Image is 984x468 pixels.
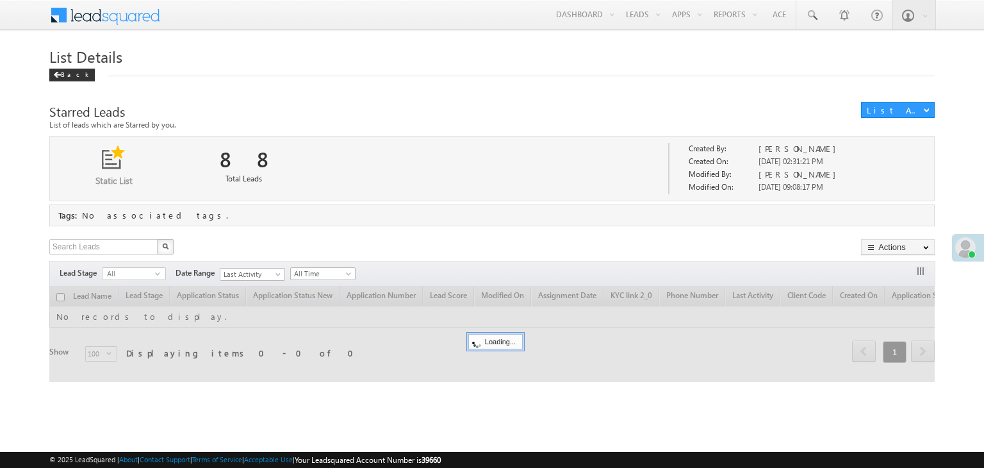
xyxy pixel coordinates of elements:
[162,243,168,249] img: Search
[758,143,842,154] span: [PERSON_NAME]
[102,268,155,280] span: All
[689,143,753,156] div: Created By:
[155,271,165,276] span: select
[220,142,268,172] div: 88
[220,269,281,280] span: Last Activity
[867,104,921,116] div: List Actions
[58,210,77,221] span: Tags:
[50,175,179,187] p: Static List
[192,455,242,464] a: Terms of Service
[60,267,102,279] span: Lead Stage
[468,334,523,349] div: Loading...
[758,156,893,169] div: [DATE] 02:31:21 PM
[689,156,753,169] div: Created On:
[49,454,441,466] span: © 2025 LeadSquared | | | | |
[290,267,356,280] a: All Time
[244,455,293,464] a: Acceptable Use
[291,268,352,280] span: All Time
[295,455,441,465] span: Your Leadsquared Account Number is
[140,455,190,464] a: Contact Support
[689,181,753,194] div: Modified On:
[49,69,95,81] div: Back
[758,169,842,180] span: [PERSON_NAME]
[82,210,228,221] span: No associated tags.
[49,102,783,120] div: Starred Leads
[225,174,262,183] span: Total Leads
[49,46,122,67] span: List Details
[49,68,101,79] a: Back
[758,181,893,194] div: [DATE] 09:08:17 PM
[861,102,935,118] button: List Actions
[689,169,753,181] div: Modified By:
[422,455,441,465] span: 39660
[49,120,431,130] div: List of leads which are Starred by you.
[176,267,220,279] span: Date Range
[861,239,935,255] button: Actions
[220,268,285,281] a: Last Activity
[119,455,138,464] a: About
